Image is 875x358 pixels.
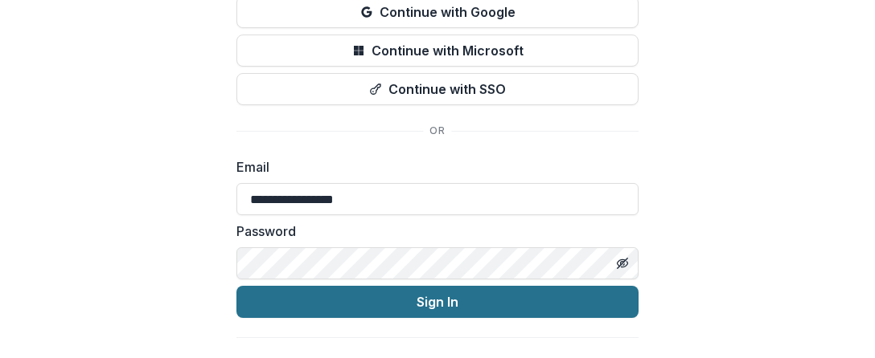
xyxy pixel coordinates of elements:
[236,286,639,318] button: Sign In
[610,250,635,276] button: Toggle password visibility
[236,73,639,105] button: Continue with SSO
[236,35,639,67] button: Continue with Microsoft
[236,222,629,241] label: Password
[236,157,629,177] label: Email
